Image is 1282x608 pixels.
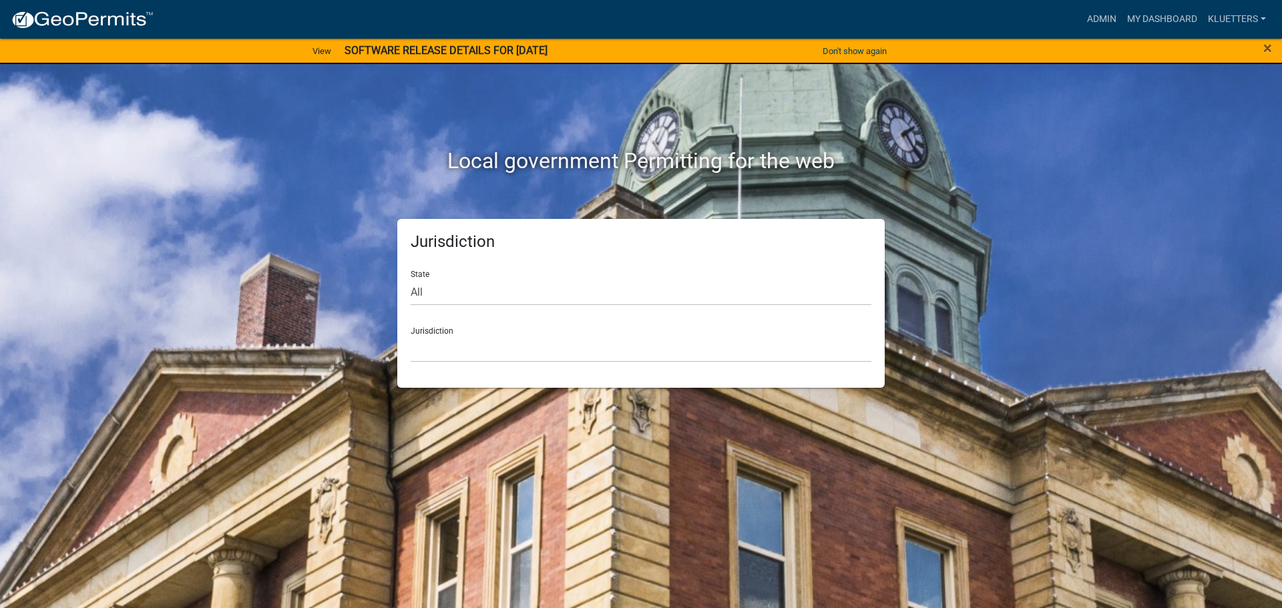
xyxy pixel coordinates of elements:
a: View [307,40,337,62]
a: Admin [1082,7,1122,32]
strong: SOFTWARE RELEASE DETAILS FOR [DATE] [345,44,548,57]
h5: Jurisdiction [411,232,871,252]
h2: Local government Permitting for the web [270,148,1012,174]
button: Don't show again [817,40,892,62]
a: kluetters [1203,7,1271,32]
span: × [1263,39,1272,57]
button: Close [1263,40,1272,56]
a: My Dashboard [1122,7,1203,32]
